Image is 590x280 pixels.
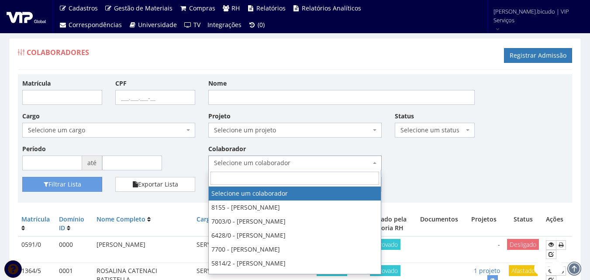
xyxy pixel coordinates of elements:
[507,239,539,250] span: Desligado
[209,228,381,242] li: 6428/0 - [PERSON_NAME]
[370,265,400,276] span: Aprovado
[59,215,84,232] a: Domínio ID
[474,266,500,275] a: 1 projeto
[464,236,504,263] td: -
[204,17,245,33] a: Integrações
[214,126,370,135] span: Selecione um projeto
[208,156,381,170] span: Selecione um colaborador
[22,112,40,121] label: Cargo
[27,48,89,57] span: Colaboradores
[82,156,102,170] span: até
[209,242,381,256] li: 7700 - [PERSON_NAME]
[18,236,55,263] td: 0591/0
[245,17,269,33] a: (0)
[414,211,464,236] th: Documentos
[355,211,414,236] th: Aprovado pela Diretoria RH
[209,200,381,214] li: 8155 - [PERSON_NAME]
[69,4,98,12] span: Cadastros
[258,21,265,29] span: (0)
[55,17,125,33] a: Correspondências
[22,177,102,192] button: Filtrar Lista
[208,123,381,138] span: Selecione um projeto
[395,123,475,138] span: Selecione um status
[22,79,51,88] label: Matrícula
[138,21,177,29] span: Universidade
[125,17,181,33] a: Universidade
[115,90,195,105] input: ___.___.___-__
[370,239,400,250] span: Aprovado
[28,126,184,135] span: Selecione um cargo
[542,211,572,236] th: Ações
[7,10,46,23] img: logo
[193,236,267,263] td: SERVIÇOS GERAIS
[193,21,200,29] span: TV
[115,79,127,88] label: CPF
[22,145,46,153] label: Período
[208,79,227,88] label: Nome
[231,4,240,12] span: RH
[180,17,204,33] a: TV
[208,112,231,121] label: Projeto
[464,211,504,236] th: Projetos
[395,112,414,121] label: Status
[55,236,93,263] td: 0000
[197,215,214,223] a: Cargo
[504,211,542,236] th: Status
[115,177,195,192] button: Exportar Lista
[114,4,173,12] span: Gestão de Materiais
[21,215,50,223] a: Matrícula
[493,7,579,24] span: [PERSON_NAME].bicudo | VIP Serviços
[509,265,538,276] span: Afastado
[208,145,246,153] label: Colaborador
[214,159,370,167] span: Selecione um colaborador
[93,236,193,263] td: [PERSON_NAME]
[504,48,572,63] a: Registrar Admissão
[69,21,122,29] span: Correspondências
[22,123,195,138] span: Selecione um cargo
[302,4,361,12] span: Relatórios Analíticos
[209,214,381,228] li: 7003/0 - [PERSON_NAME]
[400,126,464,135] span: Selecione um status
[189,4,215,12] span: Compras
[256,4,286,12] span: Relatórios
[207,21,242,29] span: Integrações
[209,256,381,270] li: 5814/2 - [PERSON_NAME]
[209,187,381,200] li: Selecione um colaborador
[97,215,145,223] a: Nome Completo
